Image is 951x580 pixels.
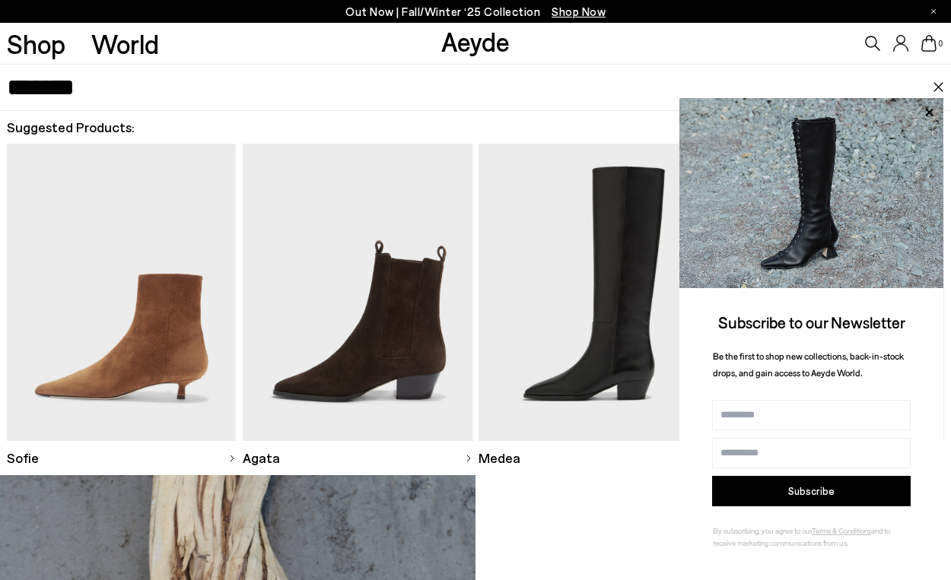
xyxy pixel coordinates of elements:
a: 0 [921,35,937,52]
p: Out Now | Fall/Winter ‘25 Collection [345,2,606,21]
a: Medea [479,441,708,475]
img: svg%3E [228,455,236,462]
img: Descriptive text [7,144,237,442]
span: 0 [937,40,944,48]
a: Shop [7,30,65,57]
span: Be the first to shop new collections, back-in-stock drops, and gain access to Aeyde World. [713,350,904,379]
span: Subscribe to our Newsletter [718,312,905,331]
span: Medea [479,448,520,467]
span: Navigate to /collections/new-in [552,5,606,18]
img: svg%3E [465,455,472,462]
img: 2a6287a1333c9a56320fd6e7b3c4a9a9.jpg [679,98,943,288]
img: Descriptive text [243,144,472,442]
a: Terms & Conditions [812,526,871,535]
h2: Suggested Products: [7,118,945,137]
img: close.svg [933,82,945,93]
button: Subscribe [712,476,911,506]
span: Agata [243,448,280,467]
a: World [91,30,159,57]
span: By subscribing, you agree to our [713,526,812,535]
span: Sofie [7,448,39,467]
img: Descriptive text [479,144,708,442]
a: Sofie [7,441,237,475]
a: Aeyde [441,25,510,57]
a: Agata [243,441,472,475]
